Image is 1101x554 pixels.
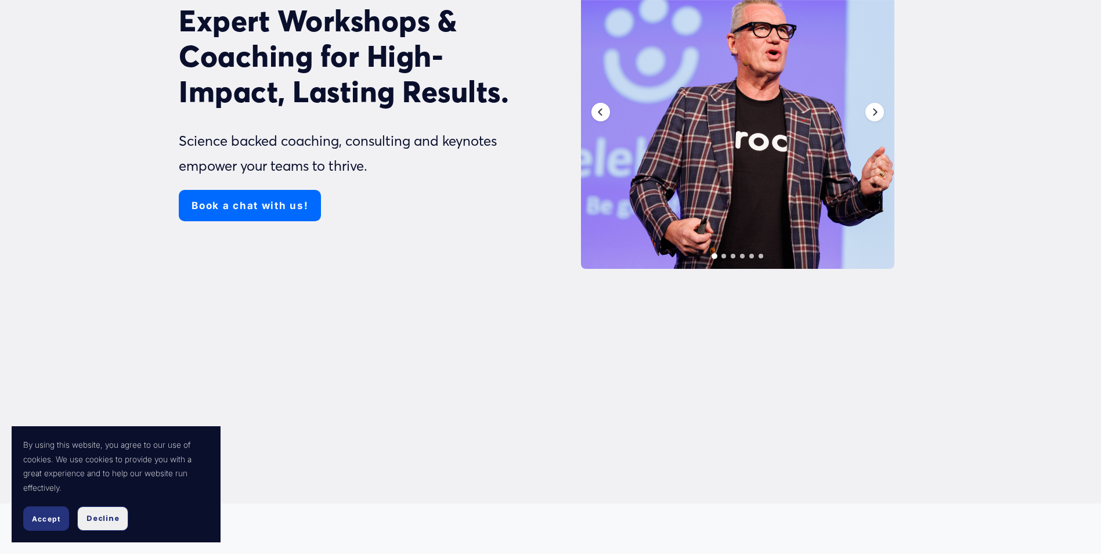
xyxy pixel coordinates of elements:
[728,249,738,263] div: Slide 3 of 7
[590,102,611,123] div: Previous
[12,426,221,542] section: Cookie banner
[756,249,766,263] div: Slide 6 of 7
[23,506,69,531] button: Accept
[709,247,720,265] div: Slide 1 of 7
[738,249,747,263] div: Slide 4 of 7
[23,438,209,495] p: By using this website, you agree to our use of cookies. We use cookies to provide you with a grea...
[747,249,756,263] div: Slide 5 of 7
[86,513,119,524] span: Decline
[179,3,547,109] h2: Expert Workshops & Coaching for High-Impact, Lasting Results.
[32,515,60,523] span: Accept
[864,102,885,123] div: Next
[719,249,728,263] div: Slide 2 of 7
[179,129,547,179] p: Science backed coaching, consulting and keynotes empower your teams to thrive.
[77,506,128,531] button: Decline
[179,190,321,221] a: Book a chat with us!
